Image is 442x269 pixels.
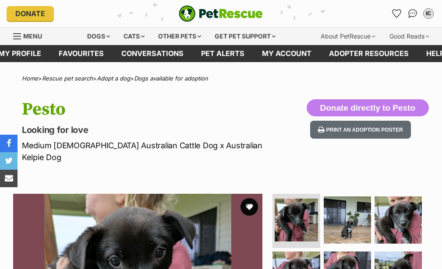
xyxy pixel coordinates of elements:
[383,28,435,45] div: Good Reads
[320,45,417,62] a: Adopter resources
[23,32,42,40] span: Menu
[22,124,271,136] p: Looking for love
[421,7,435,21] button: My account
[81,28,116,45] div: Dogs
[7,6,54,21] a: Donate
[13,28,48,43] a: Menu
[22,99,271,119] h1: Pesto
[152,28,207,45] div: Other pets
[406,7,420,21] a: Conversations
[408,9,417,18] img: chat-41dd97257d64d25036548639549fe6c8038ab92f7586957e7f3b1b290dea8141.svg
[390,7,435,21] ul: Account quick links
[390,7,404,21] a: Favourites
[22,140,271,163] p: Medium [DEMOGRAPHIC_DATA] Australian Cattle Dog x Australian Kelpie Dog
[315,28,382,45] div: About PetRescue
[22,75,38,82] a: Home
[50,45,113,62] a: Favourites
[275,199,318,241] img: Photo of Pesto
[179,5,263,22] a: PetRescue
[117,28,151,45] div: Cats
[179,5,263,22] img: logo-e224e6f780fb5917bec1dbf3a21bbac754714ae5b6737aabdf751b685950b380.svg
[375,196,422,244] img: Photo of Pesto
[134,75,208,82] a: Dogs available for adoption
[253,45,320,62] a: My account
[240,198,258,216] button: favourite
[97,75,130,82] a: Adopt a dog
[192,45,253,62] a: Pet alerts
[310,121,411,139] button: Print an adoption poster
[424,9,433,18] div: IC
[113,45,192,62] a: conversations
[307,99,429,117] button: Donate directly to Pesto
[324,196,371,244] img: Photo of Pesto
[209,28,282,45] div: Get pet support
[42,75,93,82] a: Rescue pet search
